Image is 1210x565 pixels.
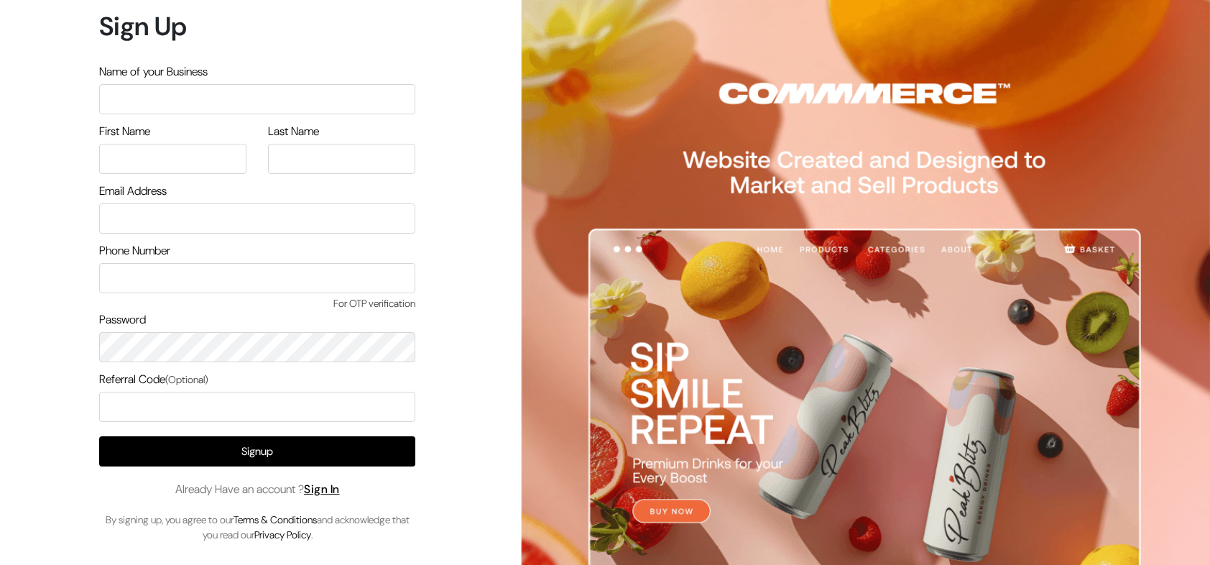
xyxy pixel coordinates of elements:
label: Password [99,311,146,329]
label: Email Address [99,183,167,200]
span: For OTP verification [99,296,415,311]
span: Already Have an account ? [175,481,340,498]
label: Name of your Business [99,63,208,81]
h1: Sign Up [99,11,415,42]
span: (Optional) [165,373,208,386]
label: Phone Number [99,242,170,259]
label: Referral Code [99,371,208,388]
button: Signup [99,436,415,467]
a: Privacy Policy [254,528,311,541]
label: First Name [99,123,150,140]
label: Last Name [268,123,319,140]
a: Sign In [304,482,340,497]
p: By signing up, you agree to our and acknowledge that you read our . [99,513,415,543]
a: Terms & Conditions [234,513,317,526]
